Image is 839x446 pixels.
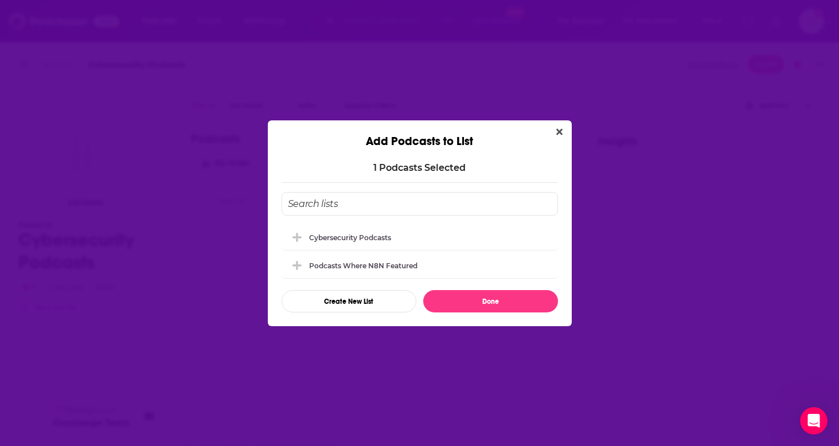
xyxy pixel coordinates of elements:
[373,162,466,173] p: 1 Podcast s Selected
[309,233,391,242] div: Cybersecurity Podcasts
[282,290,416,312] button: Create New List
[309,261,417,270] div: Podcasts Where N8N Featured
[800,407,828,435] iframe: Intercom live chat
[552,125,567,139] button: Close
[282,253,558,278] div: Podcasts Where N8N Featured
[282,192,558,312] div: Add Podcast To List
[268,120,572,148] div: Add Podcasts to List
[282,225,558,250] div: Cybersecurity Podcasts
[423,290,558,312] button: Done
[282,192,558,216] input: Search lists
